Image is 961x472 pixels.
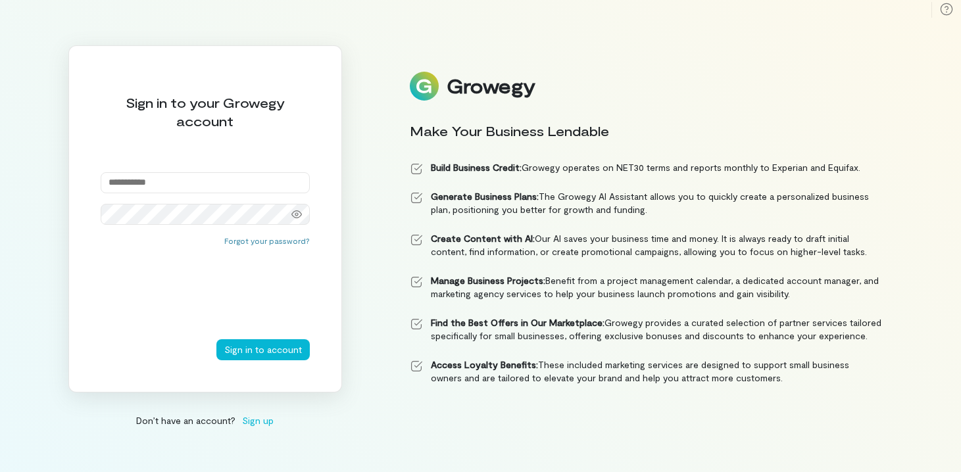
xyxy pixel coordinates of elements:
div: Don’t have an account? [68,413,342,427]
div: Growegy [447,75,535,97]
div: Make Your Business Lendable [410,122,882,140]
strong: Create Content with AI: [431,233,535,244]
strong: Find the Best Offers in Our Marketplace: [431,317,604,328]
img: Logo [410,72,439,101]
li: Growegy provides a curated selection of partner services tailored specifically for small business... [410,316,882,342]
li: Our AI saves your business time and money. It is always ready to draft initial content, find info... [410,232,882,258]
strong: Generate Business Plans: [431,191,539,202]
li: The Growegy AI Assistant allows you to quickly create a personalized business plan, positioning y... [410,190,882,216]
li: Growegy operates on NET30 terms and reports monthly to Experian and Equifax. [410,161,882,174]
li: These included marketing services are designed to support small business owners and are tailored ... [410,358,882,385]
strong: Build Business Credit: [431,162,522,173]
strong: Access Loyalty Benefits: [431,359,538,370]
li: Benefit from a project management calendar, a dedicated account manager, and marketing agency ser... [410,274,882,300]
strong: Manage Business Projects: [431,275,545,286]
button: Forgot your password? [224,235,310,246]
div: Sign in to your Growegy account [101,93,310,130]
span: Sign up [242,413,274,427]
button: Sign in to account [216,339,310,360]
